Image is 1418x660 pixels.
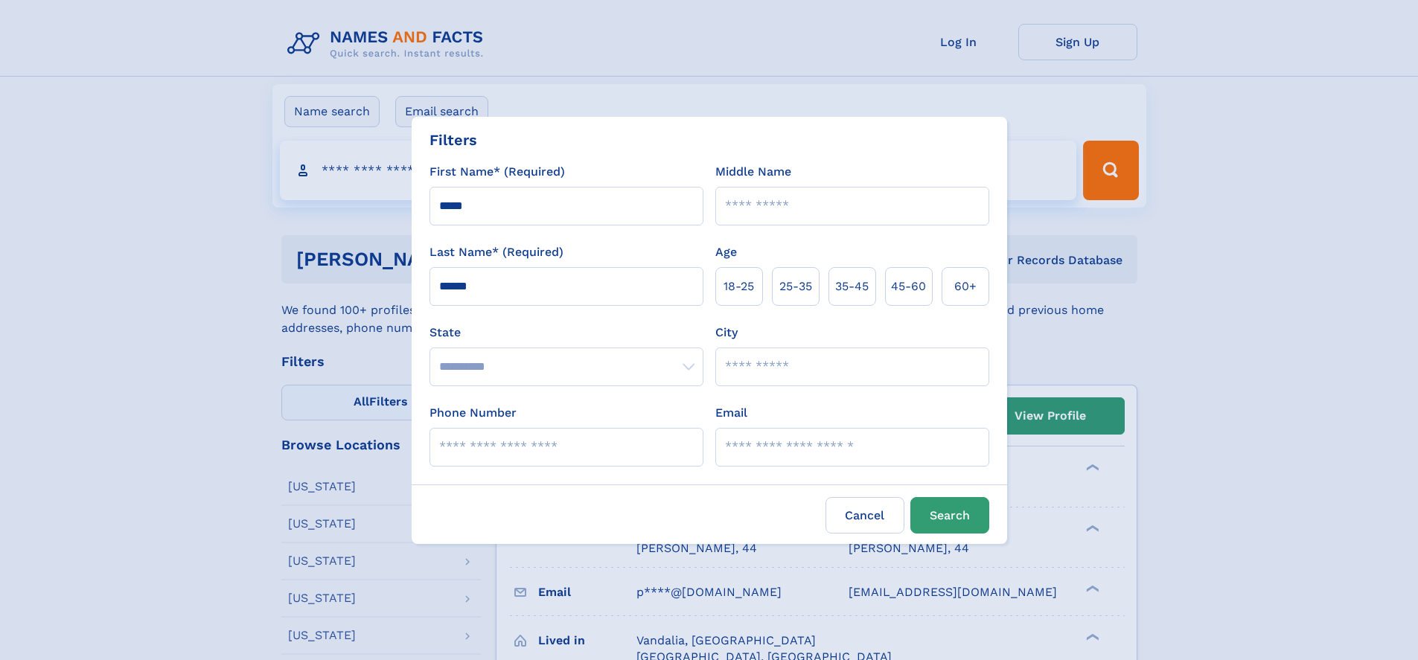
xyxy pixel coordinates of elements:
[429,404,517,422] label: Phone Number
[835,278,869,295] span: 35‑45
[715,163,791,181] label: Middle Name
[910,497,989,534] button: Search
[429,324,703,342] label: State
[429,163,565,181] label: First Name* (Required)
[715,404,747,422] label: Email
[724,278,754,295] span: 18‑25
[715,243,737,261] label: Age
[429,129,477,151] div: Filters
[891,278,926,295] span: 45‑60
[429,243,563,261] label: Last Name* (Required)
[779,278,812,295] span: 25‑35
[954,278,977,295] span: 60+
[715,324,738,342] label: City
[825,497,904,534] label: Cancel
